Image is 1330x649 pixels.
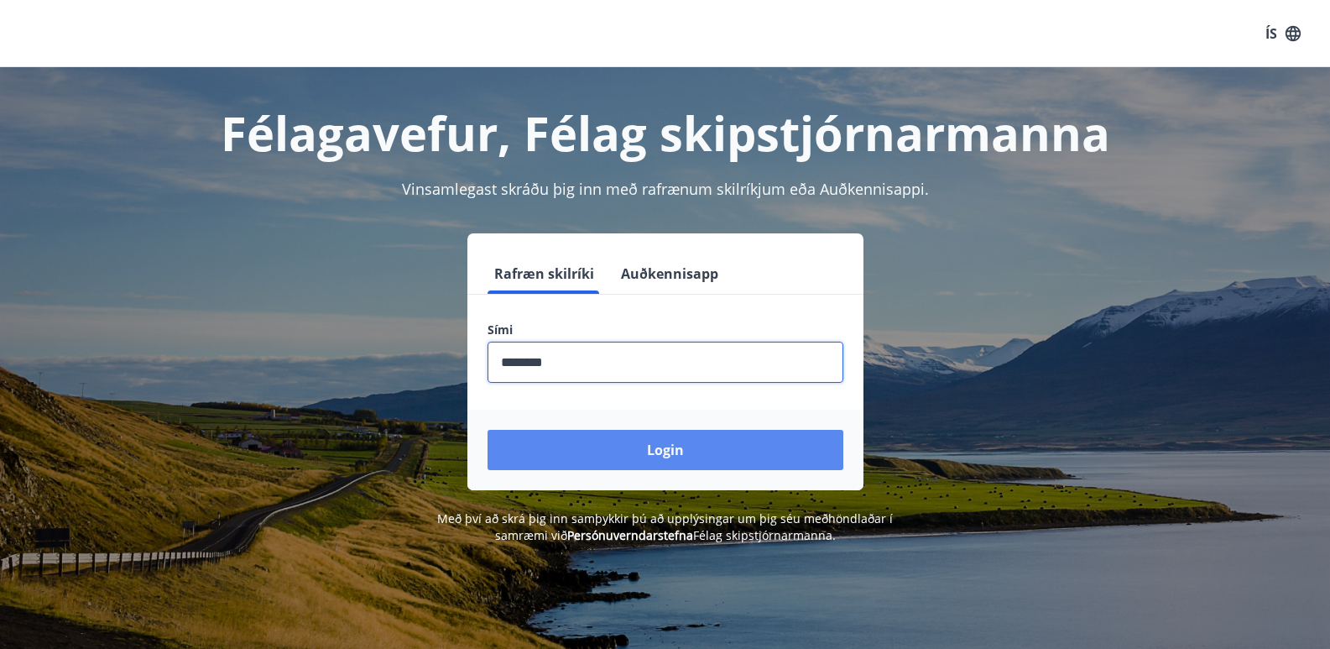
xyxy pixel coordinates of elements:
[81,101,1249,165] h1: Félagavefur, Félag skipstjórnarmanna
[488,322,843,338] label: Sími
[488,430,843,470] button: Login
[402,179,929,199] span: Vinsamlegast skráðu þig inn með rafrænum skilríkjum eða Auðkennisappi.
[437,510,893,543] span: Með því að skrá þig inn samþykkir þú að upplýsingar um þig séu meðhöndlaðar í samræmi við Félag s...
[1256,18,1310,49] button: ÍS
[614,254,725,294] button: Auðkennisapp
[488,254,601,294] button: Rafræn skilríki
[567,527,693,543] a: Persónuverndarstefna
